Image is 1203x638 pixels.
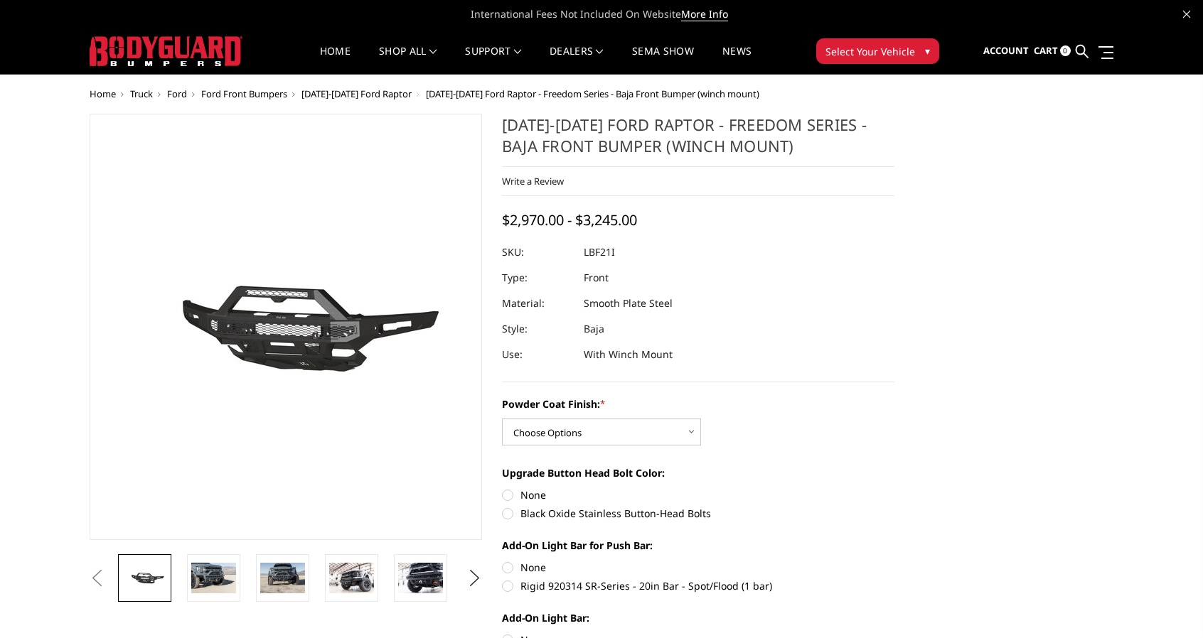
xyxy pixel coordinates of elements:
dt: Material: [502,291,573,316]
a: Write a Review [502,175,564,188]
span: Cart [1034,44,1058,57]
h1: [DATE]-[DATE] Ford Raptor - Freedom Series - Baja Front Bumper (winch mount) [502,114,894,167]
dd: Front [584,265,609,291]
span: Account [983,44,1029,57]
a: Truck [130,87,153,100]
button: Previous [86,568,107,589]
a: Account [983,32,1029,70]
dt: Style: [502,316,573,342]
label: Powder Coat Finish: [502,396,894,411]
img: 2021-2025 Ford Raptor - Freedom Series - Baja Front Bumper (winch mount) [398,563,443,593]
label: Rigid 920314 SR-Series - 20in Bar - Spot/Flood (1 bar) [502,578,894,593]
img: BODYGUARD BUMPERS [90,36,242,66]
dd: With Winch Mount [584,342,673,367]
a: Cart 0 [1034,32,1071,70]
label: None [502,560,894,575]
span: 0 [1060,45,1071,56]
label: None [502,487,894,502]
img: 2021-2025 Ford Raptor - Freedom Series - Baja Front Bumper (winch mount) [329,563,374,593]
a: Home [320,46,351,74]
dt: Type: [502,265,573,291]
a: Home [90,87,116,100]
label: Upgrade Button Head Bolt Color: [502,465,894,480]
dt: Use: [502,342,573,367]
span: [DATE]-[DATE] Ford Raptor - Freedom Series - Baja Front Bumper (winch mount) [426,87,759,100]
img: 2021-2025 Ford Raptor - Freedom Series - Baja Front Bumper (winch mount) [260,563,305,593]
dd: LBF21I [584,239,615,265]
label: Black Oxide Stainless Button-Head Bolts [502,506,894,521]
dd: Baja [584,316,604,342]
a: Ford Front Bumpers [201,87,287,100]
a: shop all [379,46,437,74]
a: More Info [681,7,728,21]
a: Support [465,46,521,74]
a: 2021-2025 Ford Raptor - Freedom Series - Baja Front Bumper (winch mount) [90,114,482,540]
span: Select Your Vehicle [825,44,915,59]
button: Select Your Vehicle [816,38,939,64]
img: 2021-2025 Ford Raptor - Freedom Series - Baja Front Bumper (winch mount) [191,563,236,593]
dd: Smooth Plate Steel [584,291,673,316]
span: $2,970.00 - $3,245.00 [502,210,637,229]
a: [DATE]-[DATE] Ford Raptor [301,87,412,100]
a: News [722,46,752,74]
span: ▾ [925,43,930,58]
label: Add-On Light Bar for Push Bar: [502,538,894,553]
a: Ford [167,87,187,100]
a: SEMA Show [632,46,694,74]
a: Dealers [550,46,604,74]
label: Add-On Light Bar: [502,610,894,625]
button: Next [464,568,486,589]
dt: SKU: [502,239,573,265]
